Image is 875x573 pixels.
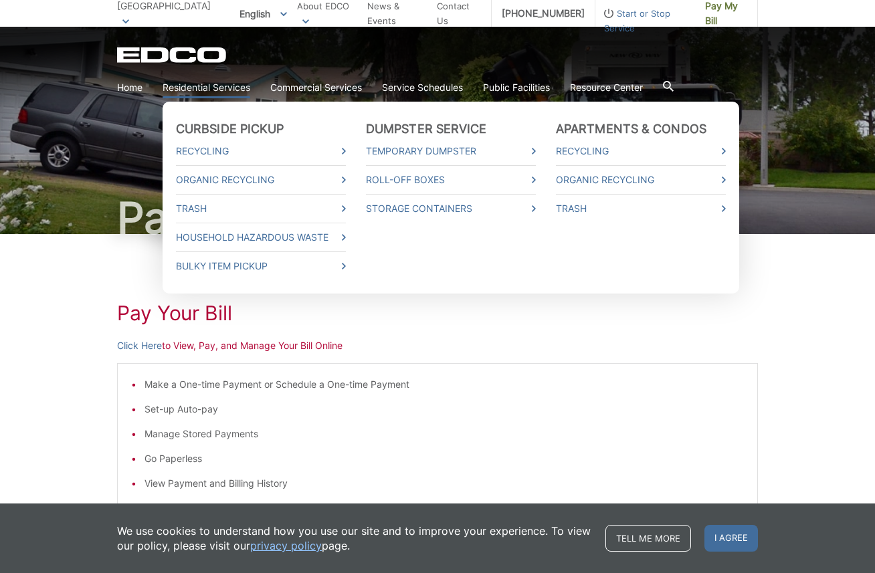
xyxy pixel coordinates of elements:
[117,524,592,553] p: We use cookies to understand how you use our site and to improve your experience. To view our pol...
[176,230,346,245] a: Household Hazardous Waste
[117,197,758,239] h1: Pay Your Bill
[366,173,536,187] a: Roll-Off Boxes
[483,80,550,95] a: Public Facilities
[144,476,744,491] li: View Payment and Billing History
[366,201,536,216] a: Storage Containers
[556,173,726,187] a: Organic Recycling
[144,402,744,417] li: Set-up Auto-pay
[382,80,463,95] a: Service Schedules
[117,338,162,353] a: Click Here
[605,525,691,552] a: Tell me more
[176,122,284,136] a: Curbside Pickup
[704,525,758,552] span: I agree
[570,80,643,95] a: Resource Center
[176,173,346,187] a: Organic Recycling
[117,47,228,63] a: EDCD logo. Return to the homepage.
[556,144,726,158] a: Recycling
[176,259,346,273] a: Bulky Item Pickup
[117,301,758,325] h1: Pay Your Bill
[144,451,744,466] li: Go Paperless
[176,144,346,158] a: Recycling
[144,427,744,441] li: Manage Stored Payments
[117,338,758,353] p: to View, Pay, and Manage Your Bill Online
[163,80,250,95] a: Residential Services
[556,201,726,216] a: Trash
[144,377,744,392] li: Make a One-time Payment or Schedule a One-time Payment
[556,122,706,136] a: Apartments & Condos
[229,3,297,25] span: English
[250,538,322,553] a: privacy policy
[117,80,142,95] a: Home
[366,122,487,136] a: Dumpster Service
[366,144,536,158] a: Temporary Dumpster
[176,201,346,216] a: Trash
[270,80,362,95] a: Commercial Services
